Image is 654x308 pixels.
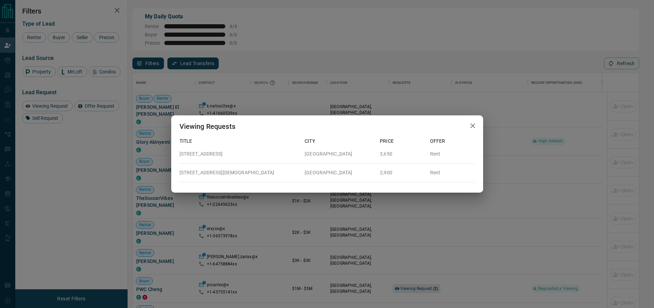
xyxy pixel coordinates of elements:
[305,169,374,176] p: [GEOGRAPHIC_DATA]
[180,138,299,145] p: Title
[380,138,425,145] p: Price
[430,138,475,145] p: Offer
[180,169,299,176] p: [STREET_ADDRESS][DEMOGRAPHIC_DATA]
[380,169,425,176] p: 2,900
[171,115,244,138] h2: Viewing Requests
[305,150,374,158] p: [GEOGRAPHIC_DATA]
[180,150,299,158] p: [STREET_ADDRESS]
[380,150,425,158] p: 3,650
[430,150,475,158] p: Rent
[305,138,374,145] p: City
[430,169,475,176] p: Rent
